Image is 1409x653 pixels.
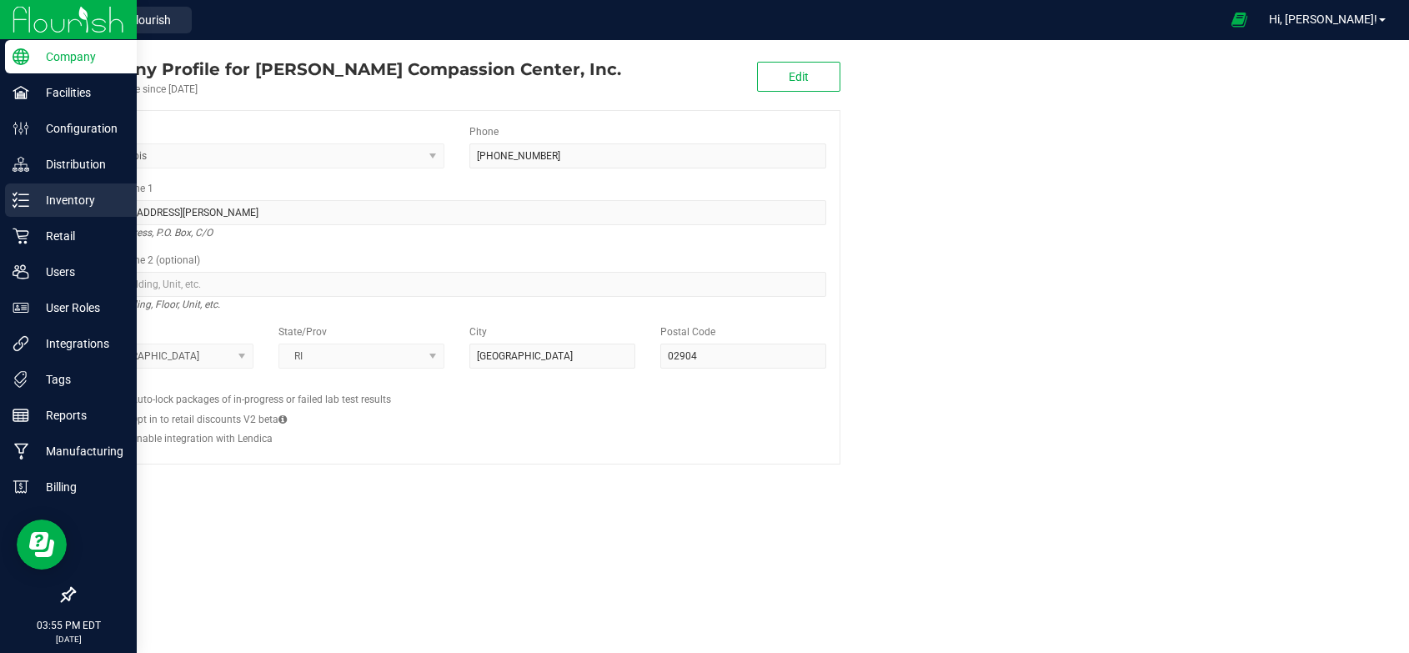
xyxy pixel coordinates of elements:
[17,520,67,570] iframe: Resource center
[73,82,621,97] div: Account active since [DATE]
[29,83,129,103] p: Facilities
[29,226,129,246] p: Retail
[469,124,499,139] label: Phone
[88,200,826,225] input: Address
[88,253,200,268] label: Address Line 2 (optional)
[660,324,715,339] label: Postal Code
[13,264,29,280] inline-svg: Users
[29,262,129,282] p: Users
[13,479,29,495] inline-svg: Billing
[88,272,826,297] input: Suite, Building, Unit, etc.
[8,633,129,645] p: [DATE]
[29,334,129,354] p: Integrations
[8,618,129,633] p: 03:55 PM EDT
[131,431,273,446] label: Enable integration with Lendica
[131,392,391,407] label: Auto-lock packages of in-progress or failed lab test results
[13,48,29,65] inline-svg: Company
[469,324,487,339] label: City
[29,369,129,389] p: Tags
[13,156,29,173] inline-svg: Distribution
[13,443,29,460] inline-svg: Manufacturing
[13,228,29,244] inline-svg: Retail
[278,324,327,339] label: State/Prov
[13,120,29,137] inline-svg: Configuration
[88,381,826,392] h2: Configs
[88,223,213,243] i: Street address, P.O. Box, C/O
[29,441,129,461] p: Manufacturing
[469,143,826,168] input: (123) 456-7890
[13,299,29,316] inline-svg: User Roles
[29,118,129,138] p: Configuration
[13,335,29,352] inline-svg: Integrations
[469,344,635,369] input: City
[29,298,129,318] p: User Roles
[660,344,826,369] input: Postal Code
[29,190,129,210] p: Inventory
[1269,13,1377,26] span: Hi, [PERSON_NAME]!
[88,294,220,314] i: Suite, Building, Floor, Unit, etc.
[29,154,129,174] p: Distribution
[13,192,29,208] inline-svg: Inventory
[13,84,29,101] inline-svg: Facilities
[29,477,129,497] p: Billing
[29,405,129,425] p: Reports
[13,371,29,388] inline-svg: Tags
[13,407,29,424] inline-svg: Reports
[1221,3,1258,36] span: Open Ecommerce Menu
[29,47,129,67] p: Company
[789,70,809,83] span: Edit
[757,62,840,92] button: Edit
[131,412,287,427] label: Opt in to retail discounts V2 beta
[73,57,621,82] div: Thomas C. Slater Compassion Center, Inc.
